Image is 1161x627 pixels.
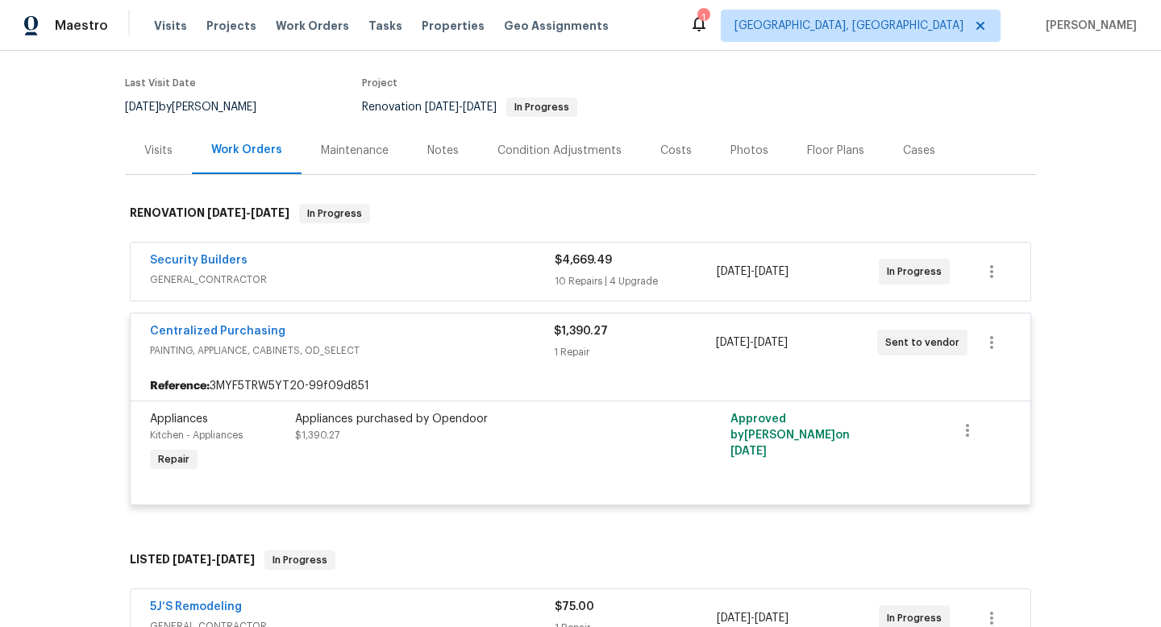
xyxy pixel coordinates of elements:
[150,430,243,440] span: Kitchen - Appliances
[321,143,389,159] div: Maintenance
[150,255,248,266] a: Security Builders
[508,102,576,112] span: In Progress
[734,18,963,34] span: [GEOGRAPHIC_DATA], [GEOGRAPHIC_DATA]
[125,102,159,113] span: [DATE]
[276,18,349,34] span: Work Orders
[173,554,255,565] span: -
[301,206,368,222] span: In Progress
[125,534,1036,586] div: LISTED [DATE]-[DATE]In Progress
[717,266,751,277] span: [DATE]
[555,601,594,612] span: $75.00
[150,413,208,425] span: Appliances
[216,554,255,565] span: [DATE]
[211,142,282,158] div: Work Orders
[504,18,609,34] span: Geo Assignments
[717,610,789,626] span: -
[422,18,485,34] span: Properties
[130,550,255,570] h6: LISTED
[697,10,709,26] div: 1
[425,102,459,113] span: [DATE]
[754,337,788,348] span: [DATE]
[716,337,750,348] span: [DATE]
[555,273,717,289] div: 10 Repairs | 4 Upgrade
[554,344,715,360] div: 1 Repair
[150,326,285,337] a: Centralized Purchasing
[125,188,1036,239] div: RENOVATION [DATE]-[DATE]In Progress
[887,264,948,280] span: In Progress
[152,451,196,467] span: Repair
[427,143,459,159] div: Notes
[885,334,966,351] span: Sent to vendor
[125,78,196,88] span: Last Visit Date
[207,207,289,218] span: -
[554,326,608,337] span: $1,390.27
[730,413,850,457] span: Approved by [PERSON_NAME] on
[173,554,211,565] span: [DATE]
[1039,18,1137,34] span: [PERSON_NAME]
[150,343,554,359] span: PAINTING, APPLIANCE, CABINETS, OD_SELECT
[125,98,276,117] div: by [PERSON_NAME]
[295,411,648,427] div: Appliances purchased by Opendoor
[266,552,334,568] span: In Progress
[362,78,397,88] span: Project
[755,266,789,277] span: [DATE]
[755,612,789,624] span: [DATE]
[150,378,210,394] b: Reference:
[717,612,751,624] span: [DATE]
[425,102,497,113] span: -
[730,143,768,159] div: Photos
[251,207,289,218] span: [DATE]
[717,264,789,280] span: -
[730,446,767,457] span: [DATE]
[903,143,935,159] div: Cases
[55,18,108,34] span: Maestro
[497,143,622,159] div: Condition Adjustments
[150,601,242,612] a: 5J’S Remodeling
[131,372,1030,401] div: 3MYF5TRW5YT20-99f09d851
[144,143,173,159] div: Visits
[154,18,187,34] span: Visits
[130,204,289,223] h6: RENOVATION
[295,430,339,440] span: $1,390.27
[362,102,577,113] span: Renovation
[207,207,246,218] span: [DATE]
[463,102,497,113] span: [DATE]
[660,143,692,159] div: Costs
[807,143,864,159] div: Floor Plans
[555,255,612,266] span: $4,669.49
[368,20,402,31] span: Tasks
[206,18,256,34] span: Projects
[150,272,555,288] span: GENERAL_CONTRACTOR
[716,334,788,351] span: -
[887,610,948,626] span: In Progress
